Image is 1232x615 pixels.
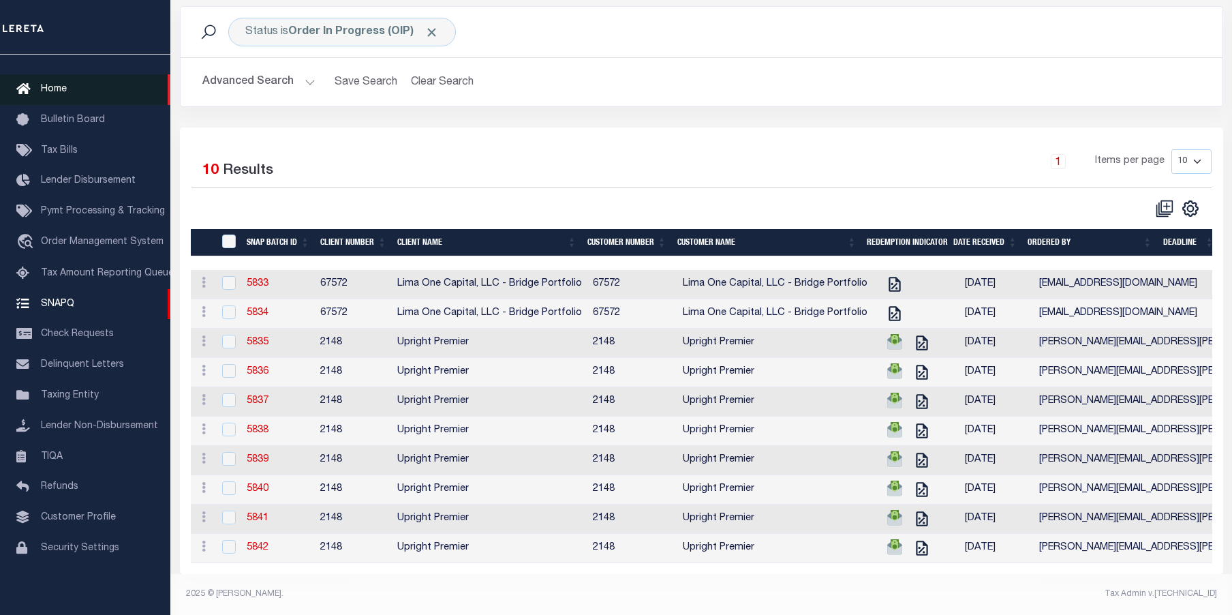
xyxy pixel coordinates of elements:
[677,505,873,534] td: Upright Premier
[587,299,677,329] td: 67572
[315,299,392,329] td: 67572
[41,360,124,370] span: Delinquent Letters
[315,534,392,563] td: 2148
[247,455,268,464] a: 5839
[41,299,74,308] span: SNAPQ
[861,229,948,257] th: Redemption Indicator
[41,391,99,400] span: Taxing Entity
[392,270,587,299] td: Lima One Capital, LLC - Bridge Portfolio
[247,484,268,494] a: 5840
[911,513,933,523] a: Tax Cert Requested
[315,387,392,417] td: 2148
[247,425,268,435] a: 5838
[672,229,862,257] th: Customer Name: activate to sort column ascending
[959,534,1034,563] td: [DATE]
[41,146,78,155] span: Tax Bills
[948,229,1022,257] th: Date Received: activate to sort column ascending
[884,425,906,435] a: TPS Requested
[677,329,873,358] td: Upright Premier
[911,396,933,406] a: Tax Cert Requested
[587,329,677,358] td: 2148
[1095,154,1165,169] span: Items per page
[959,329,1034,358] td: [DATE]
[392,505,587,534] td: Upright Premier
[392,534,587,563] td: Upright Premier
[582,229,672,257] th: Customer Number: activate to sort column ascending
[587,417,677,446] td: 2148
[247,513,268,523] a: 5841
[315,329,392,358] td: 2148
[587,387,677,417] td: 2148
[392,299,587,329] td: Lima One Capital, LLC - Bridge Portfolio
[315,417,392,446] td: 2148
[959,417,1034,446] td: [DATE]
[587,534,677,563] td: 2148
[1051,154,1066,169] a: 1
[425,25,439,40] span: Click to Remove
[16,234,38,252] i: travel_explore
[41,513,116,522] span: Customer Profile
[884,337,906,347] a: TPS Requested
[41,543,119,553] span: Security Settings
[41,482,78,492] span: Refunds
[911,425,933,435] a: Tax Cert Requested
[711,588,1217,600] div: Tax Admin v.[TECHNICAL_ID]
[41,421,158,431] span: Lender Non-Disbursement
[202,69,315,95] button: Advanced Search
[911,543,933,552] a: Tax Cert Requested
[315,505,392,534] td: 2148
[315,475,392,505] td: 2148
[247,543,268,552] a: 5842
[392,229,582,257] th: Client Name: activate to sort column ascending
[202,164,219,178] span: 10
[911,484,933,494] a: Tax Cert Requested
[911,337,933,347] a: Tax Cert Requested
[247,396,268,406] a: 5837
[326,69,405,95] button: Save Search
[1158,229,1220,257] th: Deadline: activate to sort column ascending
[213,229,241,257] th: SNAPBatchId
[247,308,268,318] a: 5834
[41,329,114,339] span: Check Requests
[41,451,63,461] span: TIQA
[911,455,933,464] a: Tax Cert Requested
[288,27,439,37] b: Order In Progress (OIP)
[587,358,677,387] td: 2148
[959,505,1034,534] td: [DATE]
[884,367,906,376] a: TPS Requested
[884,279,906,288] a: Tax Cert Requested
[1022,229,1157,257] th: Ordered By: activate to sort column ascending
[884,513,906,523] a: TPS Requested
[959,446,1034,475] td: [DATE]
[241,229,315,257] th: SNAP BATCH ID: activate to sort column ascending
[315,270,392,299] td: 67572
[587,446,677,475] td: 2148
[677,475,873,505] td: Upright Premier
[587,505,677,534] td: 2148
[677,270,873,299] td: Lima One Capital, LLC - Bridge Portfolio
[884,455,906,464] a: TPS Requested
[959,270,1034,299] td: [DATE]
[176,588,702,600] div: 2025 © [PERSON_NAME].
[392,446,587,475] td: Upright Premier
[884,484,906,494] a: TPS Requested
[884,308,906,318] a: Tax Cert Requested
[41,85,67,94] span: Home
[315,229,392,257] th: Client Number: activate to sort column ascending
[587,475,677,505] td: 2148
[41,207,165,216] span: Pymt Processing & Tracking
[392,358,587,387] td: Upright Premier
[41,237,164,247] span: Order Management System
[677,417,873,446] td: Upright Premier
[959,299,1034,329] td: [DATE]
[392,387,587,417] td: Upright Premier
[315,358,392,387] td: 2148
[677,387,873,417] td: Upright Premier
[677,446,873,475] td: Upright Premier
[677,358,873,387] td: Upright Premier
[247,337,268,347] a: 5835
[677,299,873,329] td: Lima One Capital, LLC - Bridge Portfolio
[405,69,480,95] button: Clear Search
[959,387,1034,417] td: [DATE]
[884,543,906,552] a: TPS Requested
